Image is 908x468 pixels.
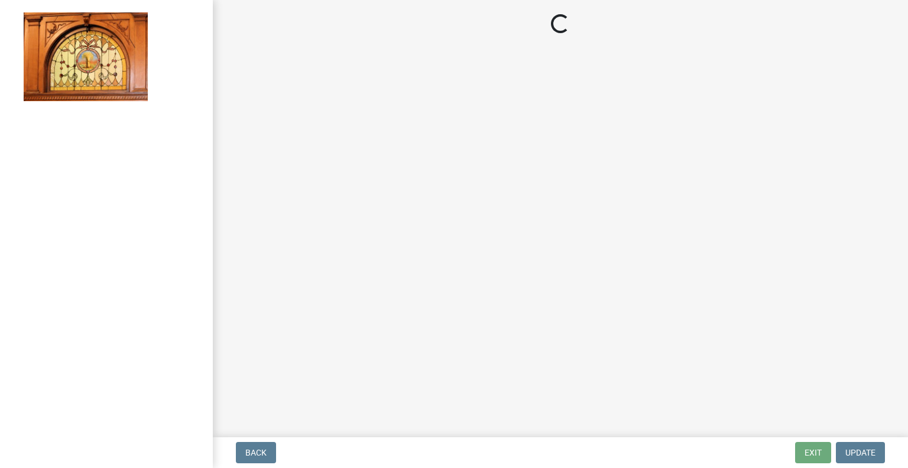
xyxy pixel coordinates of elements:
span: Update [845,448,875,457]
span: Back [245,448,267,457]
button: Back [236,442,276,463]
img: Jasper County, Indiana [24,12,148,101]
button: Exit [795,442,831,463]
button: Update [836,442,885,463]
